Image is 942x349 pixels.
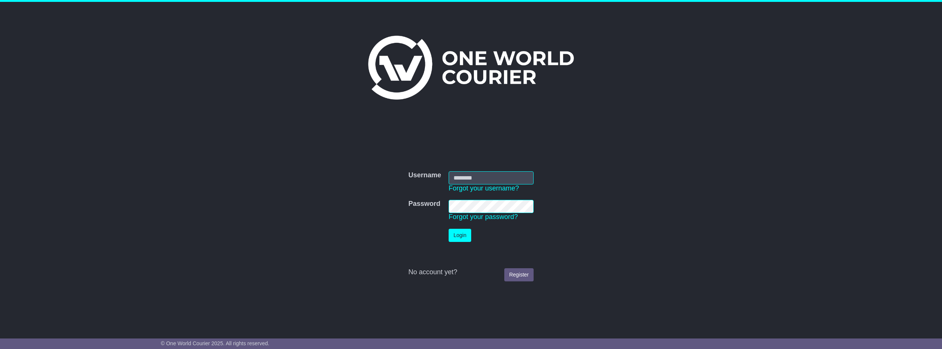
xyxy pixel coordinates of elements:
[449,213,518,221] a: Forgot your password?
[449,229,471,242] button: Login
[408,268,534,276] div: No account yet?
[368,36,573,100] img: One World
[408,171,441,180] label: Username
[449,184,519,192] a: Forgot your username?
[161,340,270,346] span: © One World Courier 2025. All rights reserved.
[408,200,440,208] label: Password
[504,268,534,281] a: Register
